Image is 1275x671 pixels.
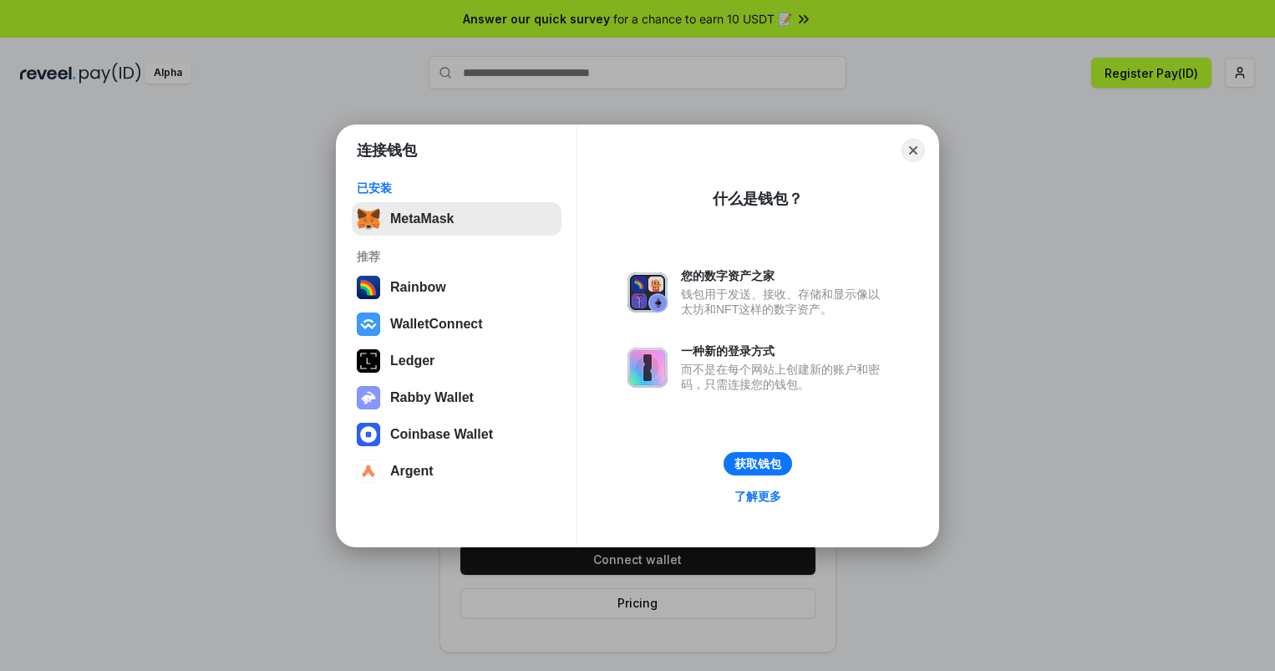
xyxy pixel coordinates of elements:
button: Rainbow [352,271,561,304]
img: svg+xml,%3Csvg%20fill%3D%22none%22%20height%3D%2233%22%20viewBox%3D%220%200%2035%2033%22%20width%... [357,207,380,231]
button: 获取钱包 [724,452,792,475]
img: svg+xml,%3Csvg%20xmlns%3D%22http%3A%2F%2Fwww.w3.org%2F2000%2Fsvg%22%20fill%3D%22none%22%20viewBox... [357,386,380,409]
a: 了解更多 [724,485,791,507]
img: svg+xml,%3Csvg%20xmlns%3D%22http%3A%2F%2Fwww.w3.org%2F2000%2Fsvg%22%20width%3D%2228%22%20height%3... [357,349,380,373]
button: MetaMask [352,202,561,236]
div: 您的数字资产之家 [681,268,888,283]
div: 钱包用于发送、接收、存储和显示像以太坊和NFT这样的数字资产。 [681,287,888,317]
img: svg+xml,%3Csvg%20width%3D%22120%22%20height%3D%22120%22%20viewBox%3D%220%200%20120%20120%22%20fil... [357,276,380,299]
div: Rabby Wallet [390,390,474,405]
div: 获取钱包 [734,456,781,471]
div: MetaMask [390,211,454,226]
div: Rainbow [390,280,446,295]
div: WalletConnect [390,317,483,332]
div: Ledger [390,353,434,369]
img: svg+xml,%3Csvg%20width%3D%2228%22%20height%3D%2228%22%20viewBox%3D%220%200%2028%2028%22%20fill%3D... [357,313,380,336]
button: Coinbase Wallet [352,418,561,451]
button: Rabby Wallet [352,381,561,414]
button: Ledger [352,344,561,378]
button: Argent [352,455,561,488]
div: 了解更多 [734,489,781,504]
div: 而不是在每个网站上创建新的账户和密码，只需连接您的钱包。 [681,362,888,392]
div: 已安装 [357,180,556,196]
div: 什么是钱包？ [713,189,803,209]
img: svg+xml,%3Csvg%20width%3D%2228%22%20height%3D%2228%22%20viewBox%3D%220%200%2028%2028%22%20fill%3D... [357,423,380,446]
div: Argent [390,464,434,479]
button: Close [902,139,925,162]
h1: 连接钱包 [357,140,417,160]
img: svg+xml,%3Csvg%20xmlns%3D%22http%3A%2F%2Fwww.w3.org%2F2000%2Fsvg%22%20fill%3D%22none%22%20viewBox... [627,272,668,313]
div: 一种新的登录方式 [681,343,888,358]
img: svg+xml,%3Csvg%20xmlns%3D%22http%3A%2F%2Fwww.w3.org%2F2000%2Fsvg%22%20fill%3D%22none%22%20viewBox... [627,348,668,388]
button: WalletConnect [352,308,561,341]
img: svg+xml,%3Csvg%20width%3D%2228%22%20height%3D%2228%22%20viewBox%3D%220%200%2028%2028%22%20fill%3D... [357,460,380,483]
div: 推荐 [357,249,556,264]
div: Coinbase Wallet [390,427,493,442]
